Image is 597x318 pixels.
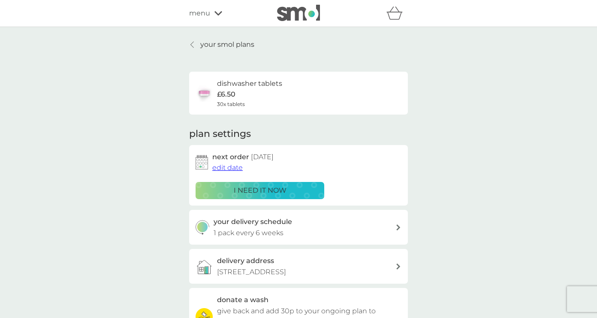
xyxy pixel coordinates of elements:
span: menu [189,8,210,19]
a: delivery address[STREET_ADDRESS] [189,249,408,284]
img: dishwasher tablets [196,85,213,102]
p: your smol plans [200,39,254,50]
button: edit date [212,162,243,173]
p: £6.50 [217,89,235,100]
h3: your delivery schedule [214,216,292,227]
button: i need it now [196,182,324,199]
div: basket [386,5,408,22]
p: [STREET_ADDRESS] [217,267,286,278]
p: i need it now [234,185,286,196]
a: your smol plans [189,39,254,50]
button: your delivery schedule1 pack every 6 weeks [189,210,408,245]
h2: plan settings [189,127,251,141]
h6: dishwasher tablets [217,78,282,89]
span: edit date [212,164,243,172]
h3: donate a wash [217,294,268,306]
img: smol [277,5,320,21]
h3: delivery address [217,255,274,267]
h2: next order [212,151,274,163]
span: [DATE] [251,153,274,161]
span: 30x tablets [217,100,245,108]
p: 1 pack every 6 weeks [214,227,283,239]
